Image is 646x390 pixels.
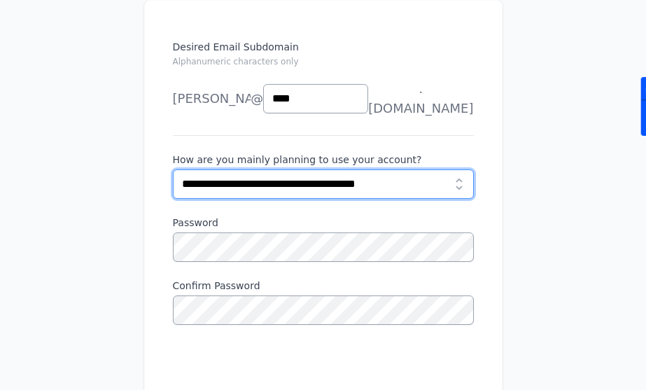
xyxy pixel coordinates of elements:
[368,79,473,118] span: .[DOMAIN_NAME]
[173,279,474,293] label: Confirm Password
[173,216,474,230] label: Password
[251,89,263,109] span: @
[173,153,474,167] label: How are you mainly planning to use your account?
[173,57,299,67] small: Alphanumeric characters only
[173,85,250,113] li: [PERSON_NAME]
[173,40,474,76] label: Desired Email Subdomain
